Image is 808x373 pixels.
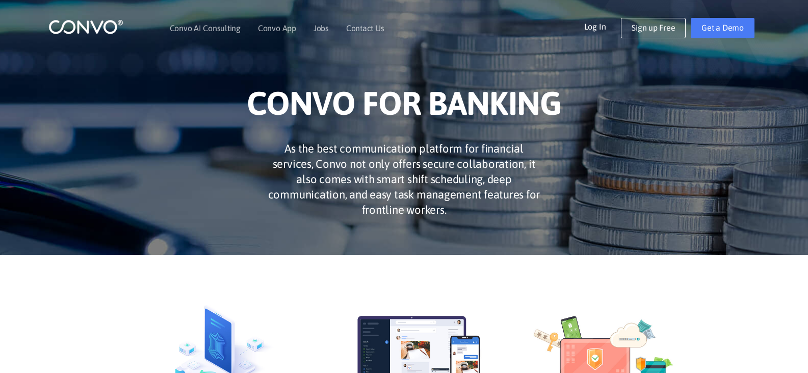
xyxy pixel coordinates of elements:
[314,24,329,32] a: Jobs
[346,24,384,32] a: Contact Us
[48,19,123,35] img: logo_1.png
[584,18,621,34] a: Log In
[267,141,542,217] p: As the best communication platform for financial services, Convo not only offers secure collabora...
[258,24,296,32] a: Convo App
[691,18,754,38] a: Get a Demo
[621,18,686,38] a: Sign up Free
[170,24,241,32] a: Convo AI Consulting
[121,84,687,131] h1: CONVO FOR BANKING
